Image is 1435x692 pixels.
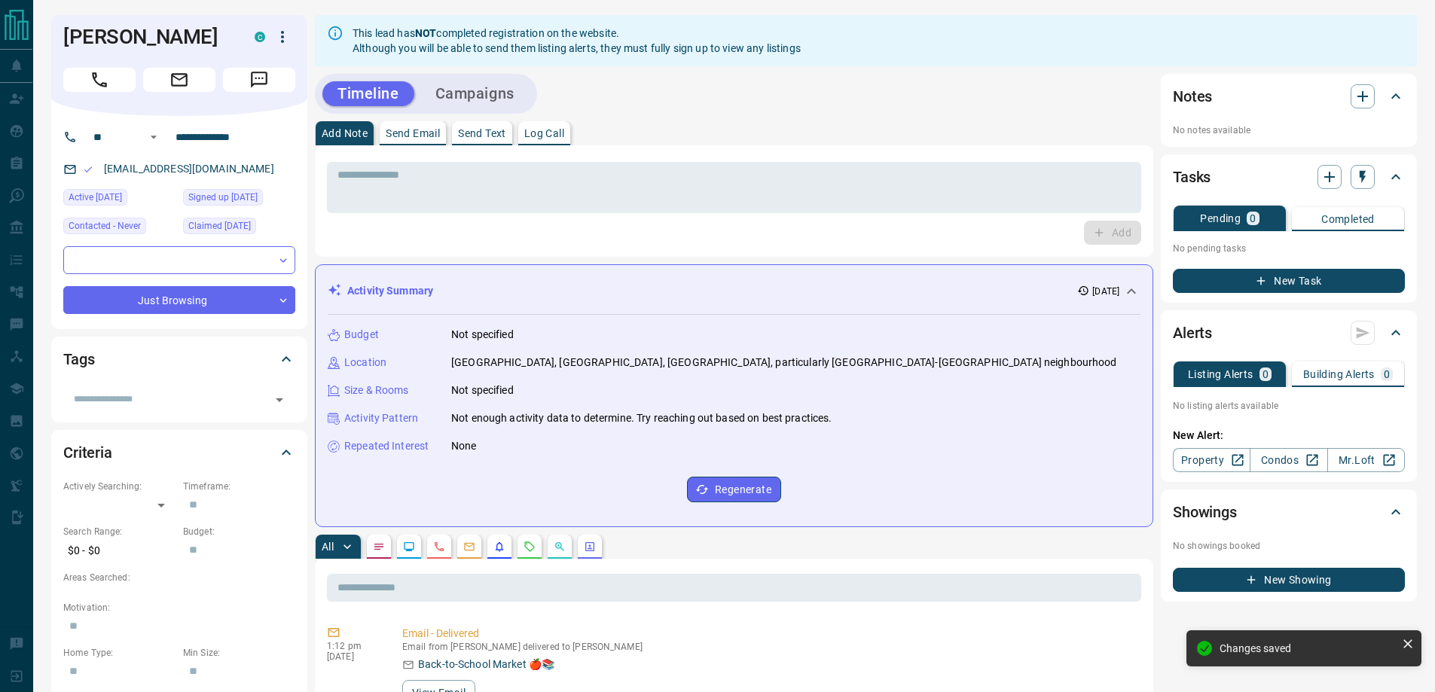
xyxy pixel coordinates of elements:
[1250,213,1256,224] p: 0
[269,389,290,410] button: Open
[344,327,379,343] p: Budget
[327,651,380,662] p: [DATE]
[69,218,141,233] span: Contacted - Never
[451,327,514,343] p: Not specified
[322,81,414,106] button: Timeline
[524,541,536,553] svg: Requests
[63,525,176,538] p: Search Range:
[554,541,566,553] svg: Opportunities
[63,441,112,465] h2: Criteria
[1384,369,1390,380] p: 0
[183,480,295,493] p: Timeframe:
[188,218,251,233] span: Claimed [DATE]
[223,68,295,92] span: Message
[63,68,136,92] span: Call
[1303,369,1375,380] p: Building Alerts
[373,541,385,553] svg: Notes
[188,190,258,205] span: Signed up [DATE]
[1220,642,1396,654] div: Changes saved
[322,128,368,139] p: Add Note
[347,283,433,299] p: Activity Summary
[1092,285,1119,298] p: [DATE]
[63,434,295,471] div: Criteria
[1173,494,1405,530] div: Showings
[1173,399,1405,413] p: No listing alerts available
[183,646,295,660] p: Min Size:
[386,128,440,139] p: Send Email
[344,410,418,426] p: Activity Pattern
[143,68,215,92] span: Email
[145,128,163,146] button: Open
[1327,448,1405,472] a: Mr.Loft
[1173,428,1405,444] p: New Alert:
[451,355,1117,370] p: [GEOGRAPHIC_DATA], [GEOGRAPHIC_DATA], [GEOGRAPHIC_DATA], particularly [GEOGRAPHIC_DATA]-[GEOGRAPH...
[63,571,295,584] p: Areas Searched:
[1173,568,1405,592] button: New Showing
[493,541,505,553] svg: Listing Alerts
[451,410,832,426] p: Not enough activity data to determine. Try reaching out based on best practices.
[63,646,176,660] p: Home Type:
[63,347,94,371] h2: Tags
[463,541,475,553] svg: Emails
[183,218,295,239] div: Sat Sep 06 2025
[402,626,1135,642] p: Email - Delivered
[83,164,93,175] svg: Email Valid
[1200,213,1241,224] p: Pending
[328,277,1140,305] div: Activity Summary[DATE]
[183,189,295,210] div: Sat Sep 06 2025
[63,480,176,493] p: Actively Searching:
[687,477,781,502] button: Regenerate
[415,27,436,39] strong: NOT
[1173,237,1405,260] p: No pending tasks
[1250,448,1327,472] a: Condos
[1173,321,1212,345] h2: Alerts
[1173,159,1405,195] div: Tasks
[1173,448,1250,472] a: Property
[344,383,409,398] p: Size & Rooms
[63,341,295,377] div: Tags
[344,355,386,370] p: Location
[255,32,265,42] div: condos.ca
[1173,78,1405,114] div: Notes
[402,642,1135,652] p: Email from [PERSON_NAME] delivered to [PERSON_NAME]
[63,25,232,49] h1: [PERSON_NAME]
[183,525,295,538] p: Budget:
[418,657,554,672] p: Back-to-School Market 🍎📚
[451,383,514,398] p: Not specified
[322,541,334,552] p: All
[451,438,477,454] p: None
[1321,214,1375,224] p: Completed
[584,541,596,553] svg: Agent Actions
[1173,123,1405,137] p: No notes available
[63,286,295,314] div: Just Browsing
[1173,84,1212,108] h2: Notes
[63,601,295,614] p: Motivation:
[1173,315,1405,351] div: Alerts
[1173,269,1405,293] button: New Task
[1173,165,1211,189] h2: Tasks
[63,538,176,563] p: $0 - $0
[433,541,445,553] svg: Calls
[1188,369,1253,380] p: Listing Alerts
[1173,539,1405,553] p: No showings booked
[1262,369,1269,380] p: 0
[1173,500,1237,524] h2: Showings
[353,20,801,62] div: This lead has completed registration on the website. Although you will be able to send them listi...
[524,128,564,139] p: Log Call
[420,81,530,106] button: Campaigns
[403,541,415,553] svg: Lead Browsing Activity
[63,189,176,210] div: Sat Sep 06 2025
[458,128,506,139] p: Send Text
[327,641,380,651] p: 1:12 pm
[104,163,274,175] a: [EMAIL_ADDRESS][DOMAIN_NAME]
[69,190,122,205] span: Active [DATE]
[344,438,429,454] p: Repeated Interest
